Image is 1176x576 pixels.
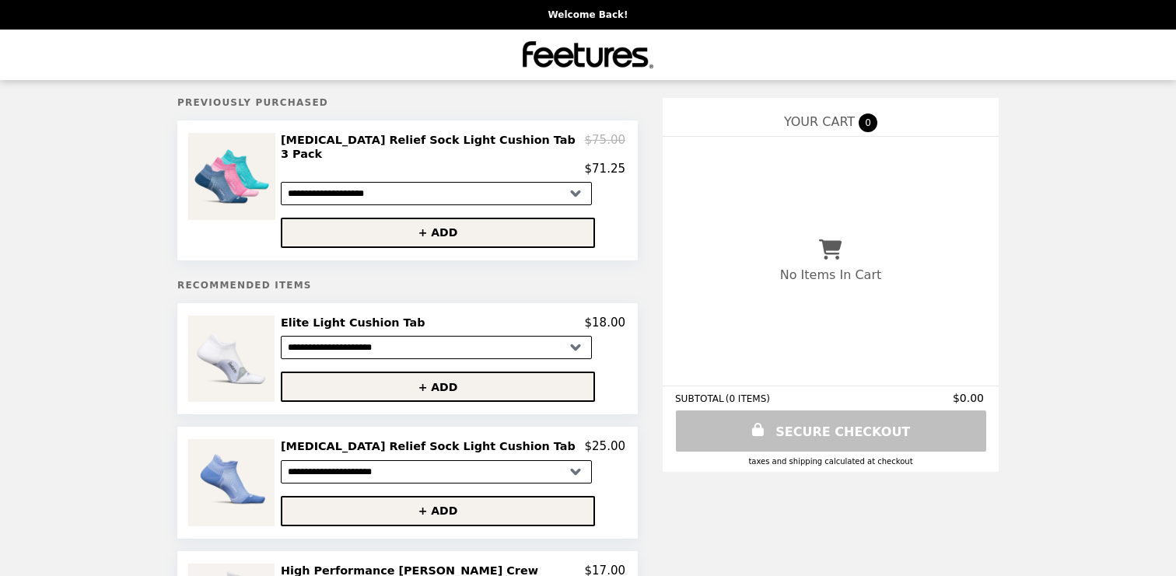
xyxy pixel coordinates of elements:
[281,133,585,162] h2: [MEDICAL_DATA] Relief Sock Light Cushion Tab 3 Pack
[177,97,638,108] h5: Previously Purchased
[585,133,626,162] p: $75.00
[675,457,986,466] div: Taxes and Shipping calculated at checkout
[784,114,855,129] span: YOUR CART
[188,133,279,220] img: Plantar Fasciitis Relief Sock Light Cushion Tab 3 Pack
[585,316,626,330] p: $18.00
[188,316,278,402] img: Elite Light Cushion Tab
[281,439,582,453] h2: [MEDICAL_DATA] Relief Sock Light Cushion Tab
[523,39,653,71] img: Brand Logo
[859,113,877,132] span: 0
[675,393,726,404] span: SUBTOTAL
[585,162,626,176] p: $71.25
[281,182,592,205] select: Select a product variant
[177,280,638,291] h5: Recommended Items
[281,496,595,526] button: + ADD
[281,316,432,330] h2: Elite Light Cushion Tab
[281,460,592,483] select: Select a product variant
[281,372,595,402] button: + ADD
[548,9,628,20] p: Welcome Back!
[953,392,986,404] span: $0.00
[188,439,278,525] img: Plantar Fasciitis Relief Sock Light Cushion Tab
[281,218,595,248] button: + ADD
[726,393,770,404] span: ( 0 ITEMS )
[780,267,881,282] p: No Items In Cart
[281,336,592,359] select: Select a product variant
[585,439,626,453] p: $25.00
